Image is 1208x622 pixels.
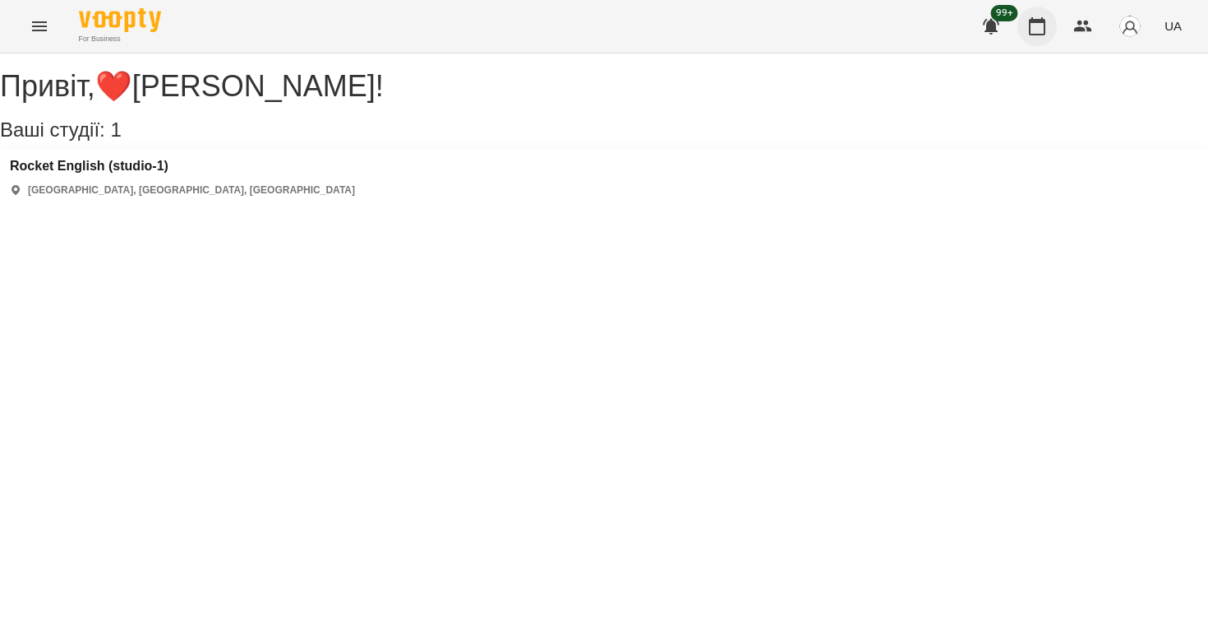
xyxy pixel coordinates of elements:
[10,159,355,174] a: Rocket English (studio-1)
[79,34,161,44] span: For Business
[1118,15,1141,38] img: avatar_s.png
[1164,17,1182,35] span: UA
[79,8,161,32] img: Voopty Logo
[28,183,355,197] p: [GEOGRAPHIC_DATA], [GEOGRAPHIC_DATA], [GEOGRAPHIC_DATA]
[1158,11,1188,41] button: UA
[20,7,59,46] button: Menu
[991,5,1018,21] span: 99+
[110,118,121,141] span: 1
